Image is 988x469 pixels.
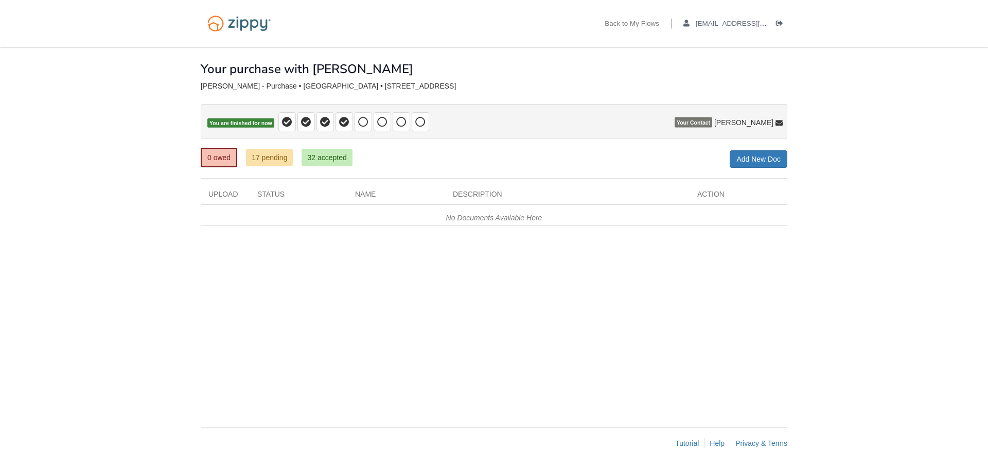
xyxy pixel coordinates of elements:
[696,20,814,27] span: kalamazoothumper1@gmail.com
[675,117,712,128] span: Your Contact
[201,148,237,167] a: 0 owed
[730,150,787,168] a: Add New Doc
[446,214,542,222] em: No Documents Available Here
[714,117,773,128] span: [PERSON_NAME]
[605,20,659,30] a: Back to My Flows
[201,189,250,204] div: Upload
[675,439,699,447] a: Tutorial
[201,10,277,37] img: Logo
[710,439,725,447] a: Help
[201,82,787,91] div: [PERSON_NAME] - Purchase • [GEOGRAPHIC_DATA] • [STREET_ADDRESS]
[776,20,787,30] a: Log out
[347,189,445,204] div: Name
[735,439,787,447] a: Privacy & Terms
[207,118,274,128] span: You are finished for now
[302,149,352,166] a: 32 accepted
[246,149,293,166] a: 17 pending
[250,189,347,204] div: Status
[683,20,814,30] a: edit profile
[201,62,413,76] h1: Your purchase with [PERSON_NAME]
[690,189,787,204] div: Action
[445,189,690,204] div: Description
